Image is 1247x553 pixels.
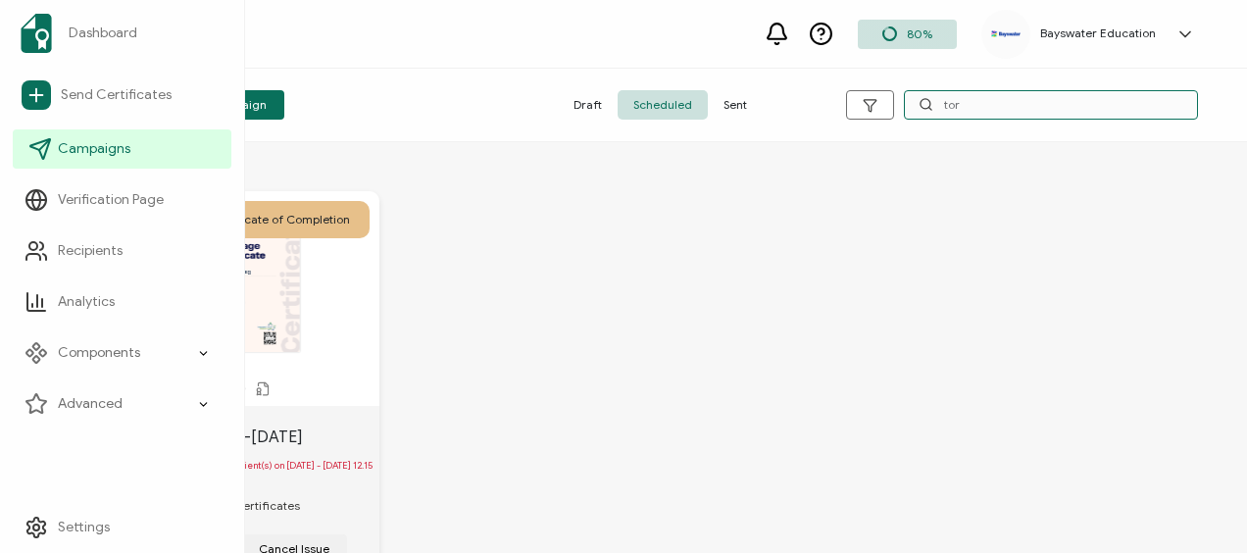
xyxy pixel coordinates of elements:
[58,139,130,159] span: Campaigns
[558,90,618,120] span: Draft
[904,90,1198,120] input: Search
[58,343,140,363] span: Components
[13,73,231,118] a: Send Certificates
[58,394,123,414] span: Advanced
[13,231,231,271] a: Recipients
[58,241,123,261] span: Recipients
[148,426,379,449] div: Toronto2025-[DATE]
[708,90,763,120] span: Sent
[21,14,52,53] img: sertifier-logomark-colored.svg
[991,30,1021,37] img: e421b917-46e4-4ebc-81ec-125abdc7015c.png
[1149,459,1247,553] iframe: Chat Widget
[13,508,231,547] a: Settings
[61,85,172,105] span: Send Certificates
[13,129,231,169] a: Campaigns
[58,292,115,312] span: Analytics
[907,26,932,41] span: 80%
[58,518,110,537] span: Settings
[69,24,137,43] span: Dashboard
[1040,26,1156,40] h5: Bayswater Education
[13,6,231,61] a: Dashboard
[189,201,370,238] div: Certificate of Completion
[13,282,231,322] a: Analytics
[618,90,708,120] span: Scheduled
[58,190,164,210] span: Verification Page
[13,180,231,220] a: Verification Page
[148,460,373,485] span: Will be sent to 18 recipient(s) on [DATE] - [DATE] 12.15 PM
